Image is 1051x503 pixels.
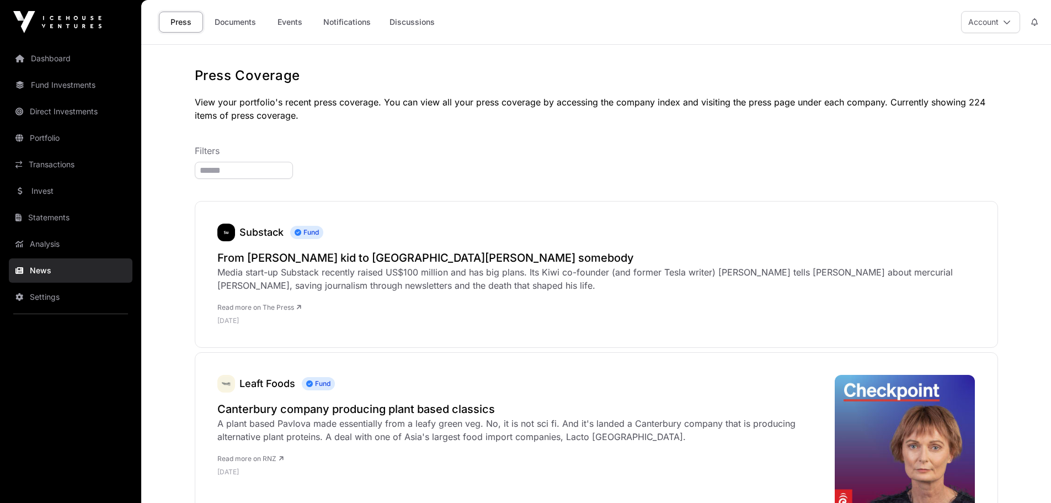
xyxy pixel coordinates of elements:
a: Settings [9,285,132,309]
p: Filters [195,144,998,157]
a: Discussions [382,12,442,33]
a: Substack [239,226,284,238]
iframe: Chat Widget [996,450,1051,503]
span: Fund [302,377,335,390]
h1: Press Coverage [195,67,998,84]
p: View your portfolio's recent press coverage. You can view all your press coverage by accessing th... [195,96,998,122]
a: Read more on The Press [217,303,301,311]
a: Invest [9,179,132,203]
a: News [9,258,132,283]
a: From [PERSON_NAME] kid to [GEOGRAPHIC_DATA][PERSON_NAME] somebody [217,250,975,266]
a: Portfolio [9,126,132,150]
img: Icehouse Ventures Logo [13,11,102,33]
p: [DATE] [217,316,975,325]
a: Notifications [316,12,378,33]
img: leaft_foods_logo.jpeg [217,375,235,393]
a: Leaft Foods [217,375,235,393]
a: Fund Investments [9,73,132,97]
a: Substack [217,224,235,241]
a: Dashboard [9,46,132,71]
p: [DATE] [217,468,824,476]
a: Documents [207,12,263,33]
div: A plant based Pavlova made essentially from a leafy green veg. No, it is not sci fi. And it's lan... [217,417,824,443]
button: Account [961,11,1020,33]
a: Transactions [9,152,132,177]
a: Canterbury company producing plant based classics [217,401,824,417]
a: Statements [9,205,132,230]
a: Press [159,12,203,33]
img: substack435.png [217,224,235,241]
a: Read more on RNZ [217,454,284,463]
a: Leaft Foods [239,378,295,389]
span: Fund [290,226,323,239]
div: Media start-up Substack recently raised US$100 million and has big plans. Its Kiwi co-founder (an... [217,266,975,292]
a: Direct Investments [9,99,132,124]
a: Events [268,12,312,33]
a: Analysis [9,232,132,256]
